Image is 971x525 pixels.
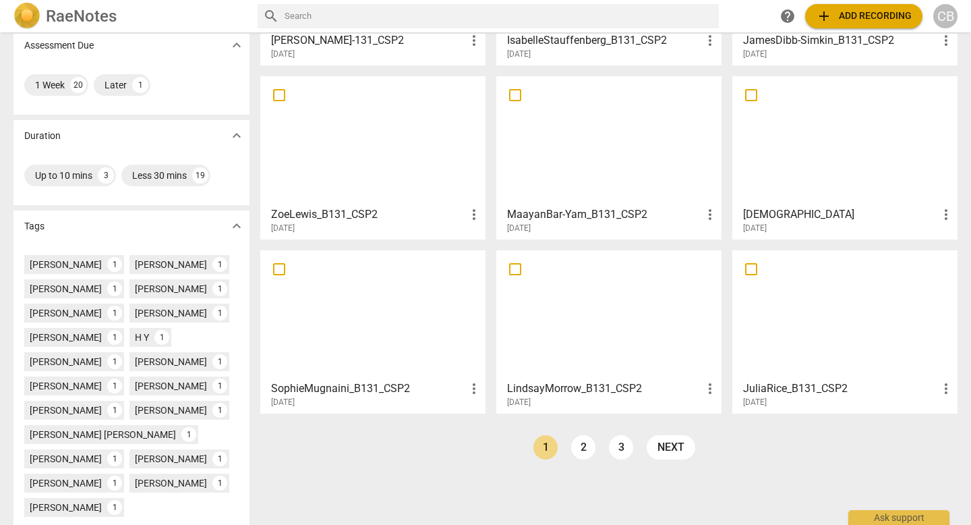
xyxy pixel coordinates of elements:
img: Logo [13,3,40,30]
div: [PERSON_NAME] [30,355,102,368]
span: [DATE] [507,49,531,60]
div: 1 [212,306,227,321]
div: 1 [212,476,227,491]
div: 1 [107,281,122,296]
a: JuliaRice_B131_CSP2[DATE] [737,255,953,408]
div: 1 [154,330,169,345]
div: Ask support [848,510,949,525]
div: [PERSON_NAME] [30,476,102,490]
div: 1 [132,77,148,93]
a: LindsayMorrow_B131_CSP2[DATE] [501,255,717,408]
div: [PERSON_NAME] [30,379,102,393]
span: more_vert [938,32,954,49]
div: 1 [212,281,227,296]
h3: KristenHassler_B131_CSP2 [743,206,938,223]
span: more_vert [702,206,718,223]
span: Add recording [816,8,912,24]
div: 20 [70,77,86,93]
div: H Y [135,331,149,344]
a: MaayanBar-Yam_B131_CSP2[DATE] [501,81,717,233]
span: search [263,8,279,24]
div: [PERSON_NAME] [30,282,102,296]
div: [PERSON_NAME] [30,404,102,417]
div: [PERSON_NAME] [135,379,207,393]
a: ZoeLewis_B131_CSP2[DATE] [265,81,481,233]
span: [DATE] [743,397,767,408]
p: Tags [24,219,45,233]
span: help [779,8,796,24]
div: [PERSON_NAME] [135,258,207,271]
div: [PERSON_NAME] [135,355,207,368]
div: 1 [107,354,122,369]
a: next [647,435,695,460]
div: [PERSON_NAME] [30,258,102,271]
div: Up to 10 mins [35,169,92,182]
div: [PERSON_NAME] [135,452,207,466]
div: Later [105,78,127,92]
input: Search [285,5,713,27]
span: more_vert [938,381,954,397]
span: more_vert [702,381,718,397]
a: Page 1 is your current page [533,435,558,460]
h3: JuliaRice_B131_CSP2 [743,381,938,397]
span: [DATE] [743,49,767,60]
div: [PERSON_NAME] [135,476,207,490]
div: 1 [107,379,122,393]
span: expand_more [229,37,245,53]
div: 1 [107,500,122,515]
div: [PERSON_NAME] [135,404,207,417]
div: [PERSON_NAME] [PERSON_NAME] [30,428,176,441]
div: 1 [107,476,122,491]
h2: RaeNotes [46,7,117,26]
span: more_vert [466,206,482,223]
button: Show more [227,35,247,55]
div: [PERSON_NAME] [135,306,207,320]
button: Upload [805,4,922,28]
span: [DATE] [271,397,295,408]
p: Duration [24,129,61,143]
div: [PERSON_NAME] [30,306,102,320]
h3: IsabelleStauffenberg_B131_CSP2 [507,32,702,49]
span: [DATE] [743,223,767,234]
a: Page 3 [609,435,633,460]
span: expand_more [229,218,245,234]
div: [PERSON_NAME] [30,331,102,344]
span: more_vert [466,381,482,397]
div: 3 [98,167,114,184]
div: 1 [107,403,122,418]
h3: LindsayMorrow_B131_CSP2 [507,381,702,397]
div: 1 [107,330,122,345]
a: Help [775,4,800,28]
span: [DATE] [507,223,531,234]
div: 1 [212,451,227,466]
div: 1 [212,354,227,369]
div: Less 30 mins [132,169,187,182]
span: more_vert [702,32,718,49]
div: 1 [212,379,227,393]
div: 1 [212,257,227,272]
div: 1 Week [35,78,65,92]
div: [PERSON_NAME] [30,452,102,466]
button: CB [933,4,958,28]
p: Assessment Due [24,38,94,53]
h3: MaayanBar-Yam_B131_CSP2 [507,206,702,223]
div: 1 [107,306,122,321]
button: Show more [227,216,247,236]
h3: Cheryl Browne_B-131_CSP2 [271,32,466,49]
div: 1 [212,403,227,418]
span: expand_more [229,128,245,144]
a: SophieMugnaini_B131_CSP2[DATE] [265,255,481,408]
span: add [816,8,832,24]
span: more_vert [938,206,954,223]
span: [DATE] [271,49,295,60]
div: 1 [107,257,122,272]
span: [DATE] [507,397,531,408]
a: LogoRaeNotes [13,3,247,30]
button: Show more [227,126,247,146]
h3: SophieMugnaini_B131_CSP2 [271,381,466,397]
span: more_vert [466,32,482,49]
span: [DATE] [271,223,295,234]
a: [DEMOGRAPHIC_DATA][DATE] [737,81,953,233]
div: 19 [192,167,208,184]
